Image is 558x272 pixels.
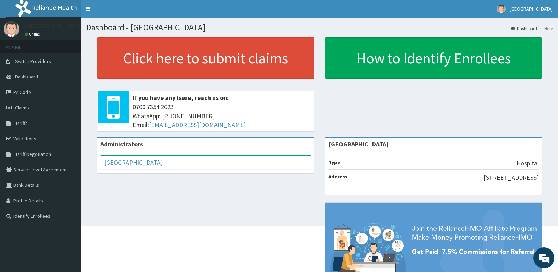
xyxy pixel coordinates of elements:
span: Dashboard [15,74,38,80]
li: Here [538,25,553,31]
h1: Dashboard - [GEOGRAPHIC_DATA] [86,23,553,32]
a: Click here to submit claims [97,37,314,79]
b: If you have any issue, reach us on: [133,94,229,102]
b: Type [328,159,340,165]
span: Claims [15,105,29,111]
strong: [GEOGRAPHIC_DATA] [328,140,389,148]
p: [GEOGRAPHIC_DATA] [25,23,83,29]
img: User Image [497,5,506,13]
span: Switch Providers [15,58,51,64]
b: Address [328,173,347,180]
span: Tariffs [15,120,28,126]
p: Hospital [516,159,539,168]
p: [STREET_ADDRESS] [484,173,539,182]
a: [GEOGRAPHIC_DATA] [104,158,163,166]
a: Dashboard [511,25,537,31]
span: [GEOGRAPHIC_DATA] [510,6,553,12]
b: Administrators [100,140,143,148]
a: How to Identify Enrollees [325,37,543,79]
span: Tariff Negotiation [15,151,51,157]
a: [EMAIL_ADDRESS][DOMAIN_NAME] [149,121,246,129]
span: 0700 7354 2623 WhatsApp: [PHONE_NUMBER] Email: [133,102,311,129]
img: User Image [4,21,19,37]
a: Online [25,32,42,37]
